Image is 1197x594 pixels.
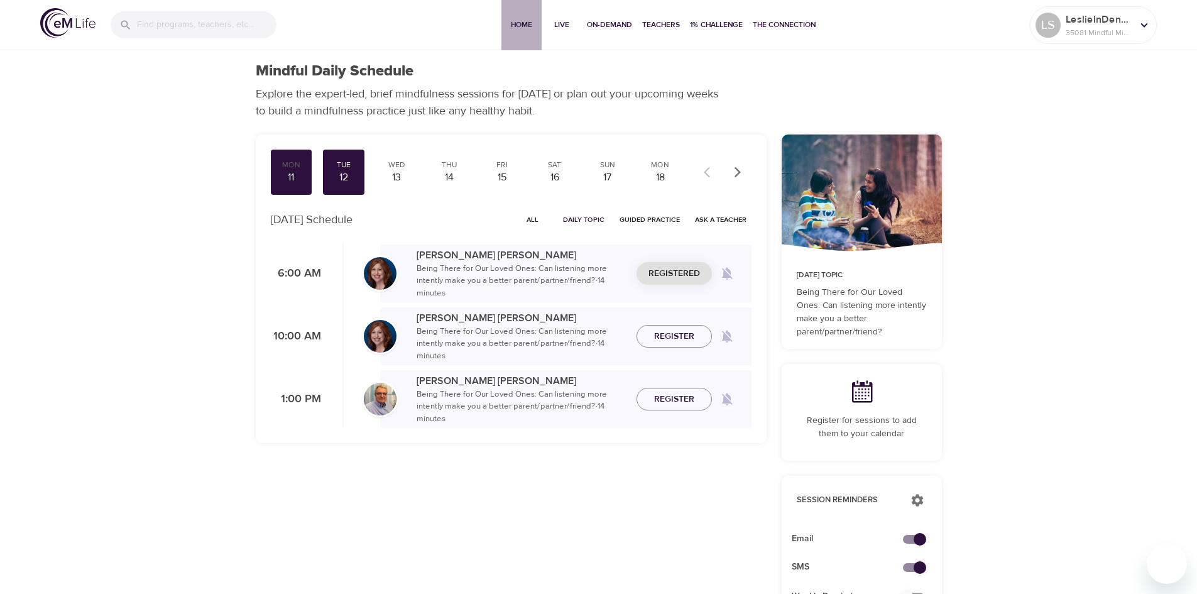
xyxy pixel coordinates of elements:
[539,170,571,185] div: 16
[271,265,321,282] p: 6:00 AM
[654,392,694,407] span: Register
[695,214,746,226] span: Ask a Teacher
[587,18,632,31] span: On-Demand
[563,214,604,226] span: Daily Topic
[417,263,626,300] p: Being There for Our Loved Ones: Can listening more intently make you a better parent/partner/frie...
[434,170,465,185] div: 14
[712,258,742,289] span: Remind me when a class goes live every Tuesday at 6:00 AM
[592,160,623,170] div: Sun
[271,391,321,408] p: 1:00 PM
[364,383,396,415] img: Roger%20Nolan%20Headshot.jpg
[417,388,626,426] p: Being There for Our Loved Ones: Can listening more intently make you a better parent/partner/frie...
[364,257,396,290] img: Elaine_Smookler-min.jpg
[712,384,742,414] span: Remind me when a class goes live every Tuesday at 1:00 PM
[792,561,912,574] span: SMS
[1147,544,1187,584] iframe: Button to launch messaging window
[256,62,413,80] h1: Mindful Daily Schedule
[654,329,694,344] span: Register
[648,266,700,282] span: Registered
[690,18,743,31] span: 1% Challenge
[256,85,727,119] p: Explore the expert-led, brief mindfulness sessions for [DATE] or plan out your upcoming weeks to ...
[645,170,676,185] div: 18
[637,388,712,411] button: Register
[381,160,412,170] div: Wed
[271,211,353,228] p: [DATE] Schedule
[592,170,623,185] div: 17
[547,18,577,31] span: Live
[486,170,518,185] div: 15
[753,18,816,31] span: The Connection
[615,210,685,229] button: Guided Practice
[642,18,680,31] span: Teachers
[486,160,518,170] div: Fri
[539,160,571,170] div: Sat
[797,286,927,339] p: Being There for Our Loved Ones: Can listening more intently make you a better parent/partner/friend?
[364,320,396,353] img: Elaine_Smookler-min.jpg
[328,160,359,170] div: Tue
[712,321,742,351] span: Remind me when a class goes live every Tuesday at 10:00 AM
[518,214,548,226] span: All
[417,373,626,388] p: [PERSON_NAME] [PERSON_NAME]
[558,210,609,229] button: Daily Topic
[276,170,307,185] div: 11
[137,11,276,38] input: Find programs, teachers, etc...
[690,210,752,229] button: Ask a Teacher
[797,414,927,441] p: Register for sessions to add them to your calendar
[645,160,676,170] div: Mon
[797,494,898,507] p: Session Reminders
[513,210,553,229] button: All
[506,18,537,31] span: Home
[620,214,680,226] span: Guided Practice
[637,262,712,285] button: Registered
[1066,27,1132,38] p: 35081 Mindful Minutes
[792,532,912,546] span: Email
[434,160,465,170] div: Thu
[1066,12,1132,27] p: LeslieInDenver
[271,328,321,345] p: 10:00 AM
[40,8,96,38] img: logo
[276,160,307,170] div: Mon
[417,326,626,363] p: Being There for Our Loved Ones: Can listening more intently make you a better parent/partner/frie...
[328,170,359,185] div: 12
[417,311,626,326] p: [PERSON_NAME] [PERSON_NAME]
[417,248,626,263] p: [PERSON_NAME] [PERSON_NAME]
[797,270,927,281] p: [DATE] Topic
[381,170,412,185] div: 13
[637,325,712,348] button: Register
[1036,13,1061,38] div: LS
